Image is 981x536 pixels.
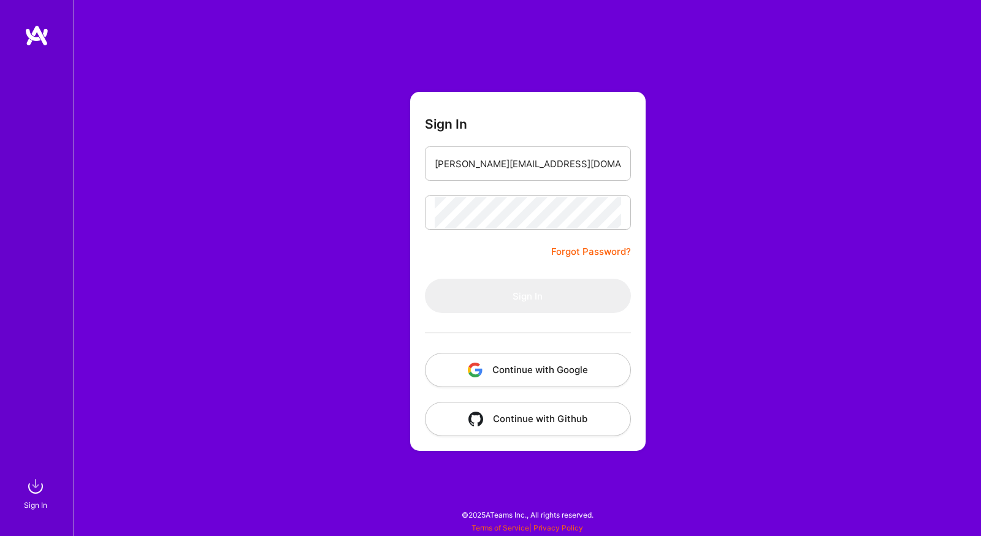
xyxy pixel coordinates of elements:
[24,499,47,511] div: Sign In
[23,474,48,499] img: sign in
[74,499,981,530] div: © 2025 ATeams Inc., All rights reserved.
[468,363,483,377] img: icon
[425,116,467,132] h3: Sign In
[425,353,631,387] button: Continue with Google
[551,244,631,259] a: Forgot Password?
[425,279,631,313] button: Sign In
[533,523,583,532] a: Privacy Policy
[471,523,529,532] a: Terms of Service
[26,474,48,511] a: sign inSign In
[25,25,49,47] img: logo
[425,402,631,436] button: Continue with Github
[471,523,583,532] span: |
[468,412,483,426] img: icon
[435,148,621,179] input: Email...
